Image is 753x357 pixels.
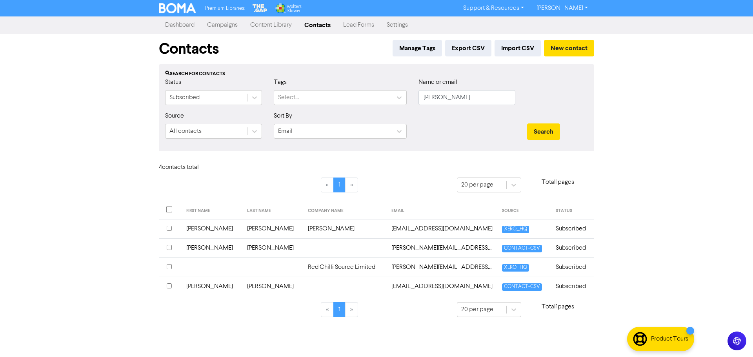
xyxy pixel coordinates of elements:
td: [PERSON_NAME] [303,219,387,238]
a: Content Library [244,17,298,33]
img: Wolters Kluwer [275,3,301,13]
td: Subscribed [551,257,594,277]
a: Contacts [298,17,337,33]
td: [PERSON_NAME] [182,238,242,257]
td: abiclayton07@gmail.com [387,219,497,238]
label: Sort By [274,111,292,121]
td: Subscribed [551,277,594,296]
p: Total 1 pages [521,178,594,187]
td: [PERSON_NAME] [182,277,242,296]
th: LAST NAME [242,202,303,219]
p: Total 1 pages [521,302,594,312]
td: clayton@redchillisource.com [387,257,497,277]
div: Email [278,127,293,136]
td: [PERSON_NAME] [242,238,303,257]
th: FIRST NAME [182,202,242,219]
span: CONTACT-CSV [502,283,542,291]
a: Campaigns [201,17,244,33]
iframe: Chat Widget [655,272,753,357]
div: Subscribed [169,93,200,102]
span: Premium Libraries: [205,6,245,11]
div: Select... [278,93,299,102]
a: Lead Forms [337,17,380,33]
button: Import CSV [495,40,541,56]
th: EMAIL [387,202,497,219]
label: Source [165,111,184,121]
label: Status [165,78,181,87]
div: All contacts [169,127,202,136]
td: [PERSON_NAME] [242,219,303,238]
a: Settings [380,17,414,33]
th: STATUS [551,202,594,219]
img: BOMA Logo [159,3,196,13]
th: SOURCE [497,202,551,219]
td: Red Chilli Source Limited [303,257,387,277]
td: Subscribed [551,238,594,257]
button: Export CSV [445,40,491,56]
h1: Contacts [159,40,219,58]
button: Manage Tags [393,40,442,56]
td: [PERSON_NAME] [242,277,303,296]
span: XERO_HQ [502,264,529,272]
td: nickrclayton@gmail.com [387,277,497,296]
a: Dashboard [159,17,201,33]
span: XERO_HQ [502,226,529,233]
div: Search for contacts [165,71,588,78]
a: Page 1 is your current page [333,178,346,192]
label: Name or email [418,78,457,87]
img: The Gap [251,3,269,13]
th: COMPANY NAME [303,202,387,219]
button: New contact [544,40,594,56]
a: Support & Resources [457,2,530,14]
button: Search [527,123,560,140]
a: Page 1 is your current page [333,302,346,317]
label: Tags [274,78,287,87]
a: [PERSON_NAME] [530,2,594,14]
span: CONTACT-CSV [502,245,542,252]
td: [PERSON_NAME] [182,219,242,238]
h6: 4 contact s total [159,164,222,171]
td: clayton@bunning.co.nz [387,238,497,257]
div: 20 per page [461,305,493,314]
div: 20 per page [461,180,493,190]
td: Subscribed [551,219,594,238]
